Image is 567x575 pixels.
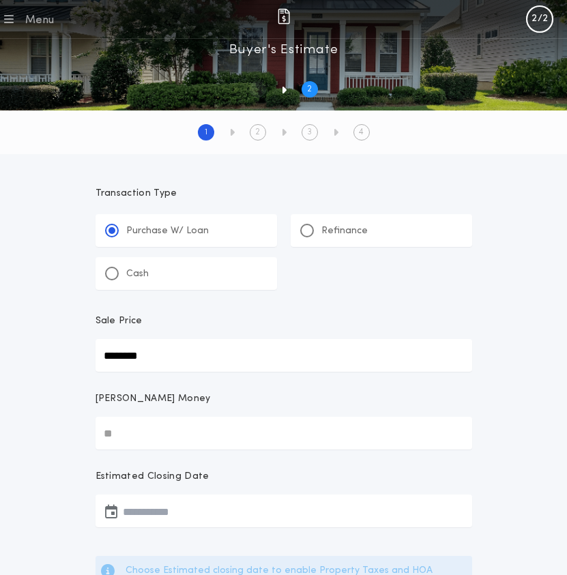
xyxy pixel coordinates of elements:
h1: Buyer's Estimate [229,39,338,61]
p: [PERSON_NAME] Money [96,392,211,406]
input: [PERSON_NAME] Money [96,417,472,449]
h2: 2 [255,127,260,138]
p: Cash [126,267,149,281]
p: Sale Price [96,314,143,328]
h2: 1 [205,127,207,138]
p: Estimated Closing Date [96,470,472,484]
p: Purchase W/ Loan [126,224,209,238]
div: Menu [25,12,54,29]
h2: 3 [307,127,312,138]
h2: 4 [359,127,364,138]
p: Transaction Type [96,187,472,201]
p: Refinance [321,224,368,238]
img: img [276,8,292,25]
input: Sale Price [96,339,472,372]
h2: 2 [307,84,312,95]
